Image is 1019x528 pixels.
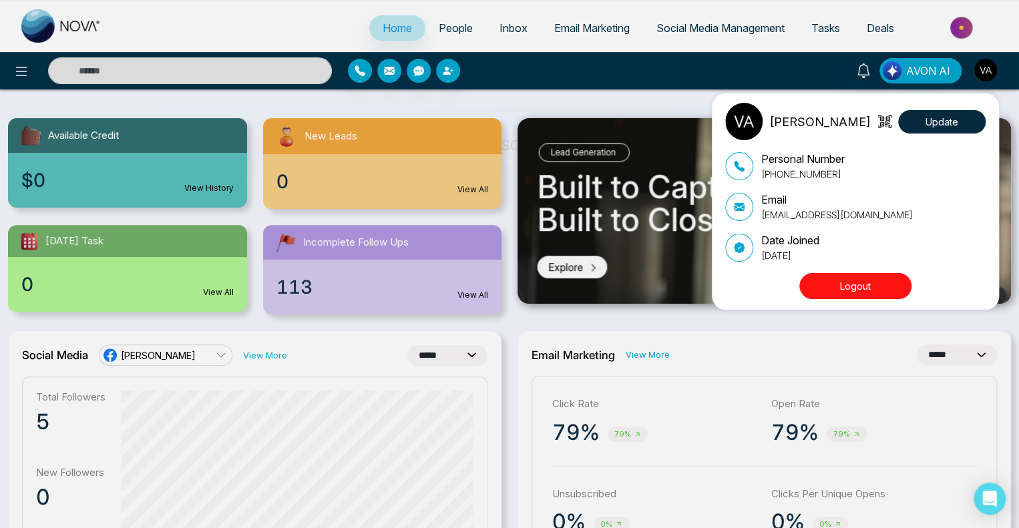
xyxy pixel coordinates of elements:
p: Date Joined [761,232,819,248]
p: [DATE] [761,248,819,262]
button: Logout [799,273,911,299]
p: [PERSON_NAME] [769,113,871,131]
p: [PHONE_NUMBER] [761,167,845,181]
p: Personal Number [761,151,845,167]
button: Update [898,110,986,134]
p: Email [761,192,913,208]
div: Open Intercom Messenger [974,483,1006,515]
p: [EMAIL_ADDRESS][DOMAIN_NAME] [761,208,913,222]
